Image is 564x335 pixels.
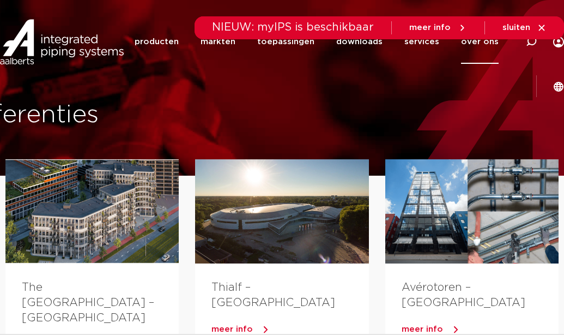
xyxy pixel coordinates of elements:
[409,23,467,33] a: meer info
[502,23,547,33] a: sluiten
[404,20,439,64] a: services
[402,282,525,308] a: Avérotoren – [GEOGRAPHIC_DATA]
[409,23,451,32] span: meer info
[211,282,335,308] a: Thialf – [GEOGRAPHIC_DATA]
[257,20,314,64] a: toepassingen
[502,23,530,32] span: sluiten
[135,20,499,64] nav: Menu
[461,20,499,64] a: over ons
[201,20,235,64] a: markten
[402,325,443,333] span: meer info
[211,325,253,333] span: meer info
[135,20,179,64] a: producten
[22,282,154,324] a: The [GEOGRAPHIC_DATA] – [GEOGRAPHIC_DATA]
[212,22,374,33] span: NIEUW: myIPS is beschikbaar
[336,20,383,64] a: downloads
[553,20,564,64] div: my IPS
